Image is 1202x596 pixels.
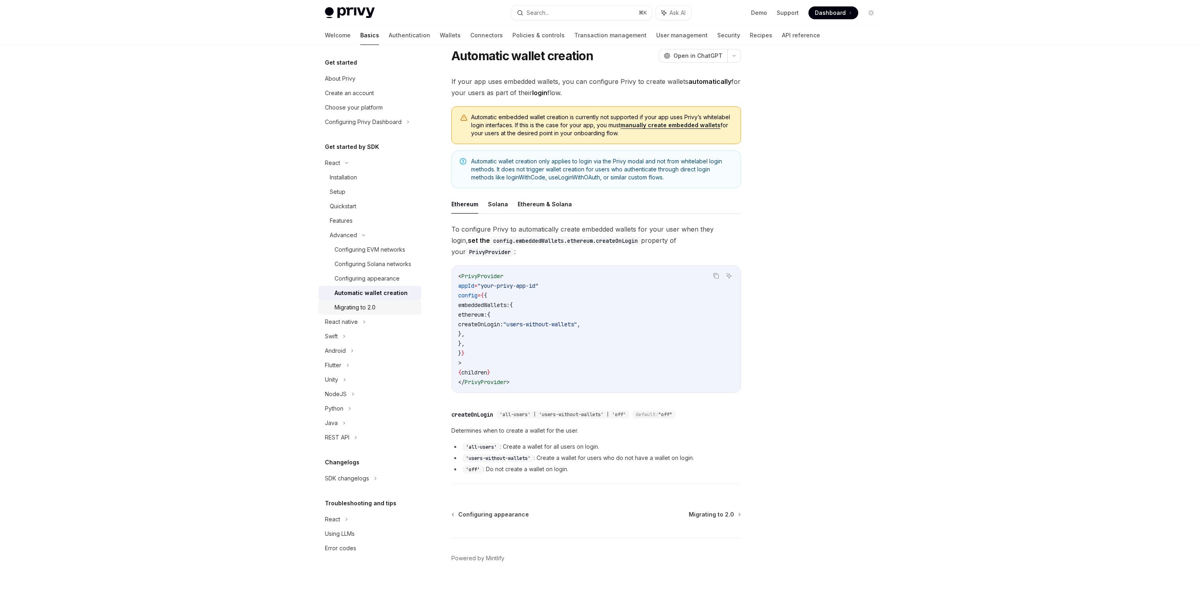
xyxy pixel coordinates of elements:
div: Installation [330,173,357,182]
span: }, [458,340,465,347]
a: Welcome [325,26,351,45]
div: Using LLMs [325,529,355,539]
h5: Get started by SDK [325,142,379,152]
h1: Automatic wallet creation [451,49,593,63]
a: Configuring EVM networks [318,242,421,257]
a: API reference [782,26,820,45]
span: embeddedWallets: [458,301,510,309]
strong: set the [468,236,641,244]
a: Configuring appearance [318,271,421,286]
h5: Get started [325,58,357,67]
span: Dashboard [815,9,846,17]
a: Demo [751,9,767,17]
div: Migrating to 2.0 [335,303,375,312]
button: Toggle dark mode [865,6,878,19]
div: Swift [325,332,338,341]
div: Search... [527,8,549,18]
span: { [481,292,484,299]
span: > [506,378,510,386]
span: Open in ChatGPT [673,52,722,60]
span: default: [636,411,658,418]
a: Using LLMs [318,527,421,541]
div: Choose your platform [325,103,383,112]
code: 'off' [463,466,483,474]
button: Ask AI [656,6,691,20]
strong: login [532,89,547,97]
span: Migrating to 2.0 [689,511,734,519]
a: Migrating to 2.0 [318,300,421,315]
span: PrivyProvider [461,273,503,280]
a: Error codes [318,541,421,555]
span: "users-without-wallets" [503,321,577,328]
span: Automatic wallet creation only applies to login via the Privy modal and not from whitelabel login... [471,157,733,181]
div: Unity [325,375,338,384]
span: }, [458,330,465,338]
div: Python [325,404,343,413]
a: Powered by Mintlify [451,554,504,562]
span: Configuring appearance [458,511,529,519]
span: "your-privy-app-id" [478,282,539,289]
span: Determines when to create a wallet for the user. [451,426,741,435]
code: 'users-without-wallets' [463,454,534,462]
div: Java [325,418,338,428]
span: To configure Privy to automatically create embedded wallets for your user when they login, proper... [451,224,741,257]
a: Configuring Solana networks [318,257,421,271]
div: Configuring EVM networks [335,245,405,254]
div: Error codes [325,543,356,553]
div: About Privy [325,74,355,83]
a: Configuring appearance [452,511,529,519]
span: } [458,350,461,357]
button: Ask AI [724,271,734,281]
svg: Note [460,158,466,165]
button: Ethereum [451,195,478,214]
span: , [577,321,580,328]
button: Open in ChatGPT [659,49,727,63]
a: Connectors [470,26,503,45]
a: Authentication [389,26,430,45]
li: : Create a wallet for users who do not have a wallet on login. [451,453,741,463]
span: If your app uses embedded wallets, you can configure Privy to create wallets for your users as pa... [451,76,741,98]
div: Configuring Privy Dashboard [325,117,402,127]
a: Dashboard [808,6,858,19]
a: Features [318,214,421,228]
div: Android [325,346,346,356]
code: config.embeddedWallets.ethereum.createOnLogin [490,236,641,245]
div: SDK changelogs [325,474,369,483]
a: Wallets [440,26,461,45]
span: } [487,369,490,376]
div: React [325,158,340,168]
span: ⌘ K [639,10,647,16]
a: manually create embedded wallets [620,122,720,129]
span: > [458,359,461,366]
span: </ [458,378,465,386]
span: appId [458,282,474,289]
span: { [510,301,513,309]
h5: Troubleshooting and tips [325,498,396,508]
span: { [458,369,461,376]
svg: Warning [460,114,468,122]
a: Policies & controls [512,26,565,45]
a: Automatic wallet creation [318,286,421,300]
a: Security [717,26,740,45]
button: Ethereum & Solana [518,195,572,214]
a: Installation [318,170,421,185]
span: 'all-users' | 'users-without-wallets' | 'off' [500,411,626,418]
li: : Create a wallet for all users on login. [451,442,741,452]
a: Transaction management [574,26,647,45]
span: ethereum: [458,311,487,318]
div: NodeJS [325,389,347,399]
div: Configuring Solana networks [335,259,411,269]
span: < [458,273,461,280]
span: Automatic embedded wallet creation is currently not supported if your app uses Privy’s whitelabel... [471,113,733,137]
span: { [484,292,487,299]
span: createOnLogin: [458,321,503,328]
a: Support [777,9,799,17]
span: { [487,311,490,318]
div: React [325,515,340,524]
span: config [458,292,478,299]
div: Automatic wallet creation [335,288,408,298]
div: Configuring appearance [335,274,400,283]
span: PrivyProvider [465,378,506,386]
div: Features [330,216,353,226]
a: Create an account [318,86,421,100]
